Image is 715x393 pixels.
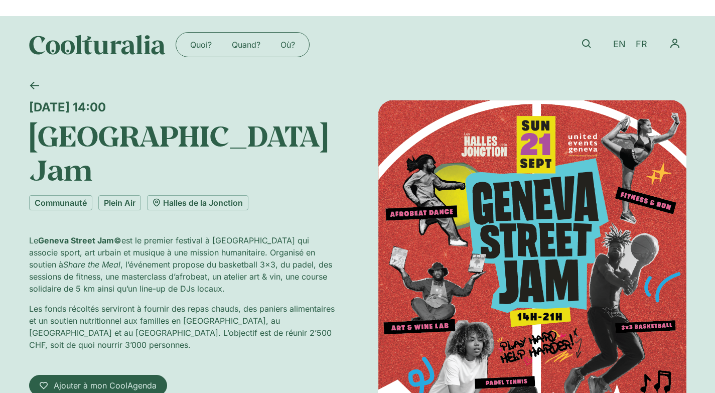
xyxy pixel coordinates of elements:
[663,32,686,55] nav: Menu
[54,379,157,391] span: Ajouter à mon CoolAgenda
[608,37,631,52] a: EN
[270,37,305,53] a: Où?
[29,303,338,351] p: Les fonds récoltés serviront à fournir des repas chauds, des paniers alimentaires et un soutien n...
[222,37,270,53] a: Quand?
[636,39,647,50] span: FR
[38,235,121,245] strong: Geneva Street Jam©
[29,195,92,210] a: Communauté
[180,37,305,53] nav: Menu
[613,39,626,50] span: EN
[98,195,141,210] a: Plein Air
[180,37,222,53] a: Quoi?
[29,100,338,114] div: [DATE] 14:00
[663,32,686,55] button: Permuter le menu
[29,118,338,187] h1: [GEOGRAPHIC_DATA] Jam
[29,234,338,295] p: Le est le premier festival à [GEOGRAPHIC_DATA] qui associe sport, art urbain et musique à une mis...
[631,37,652,52] a: FR
[63,259,120,270] em: Share the Meal
[147,195,248,210] a: Halles de la Jonction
